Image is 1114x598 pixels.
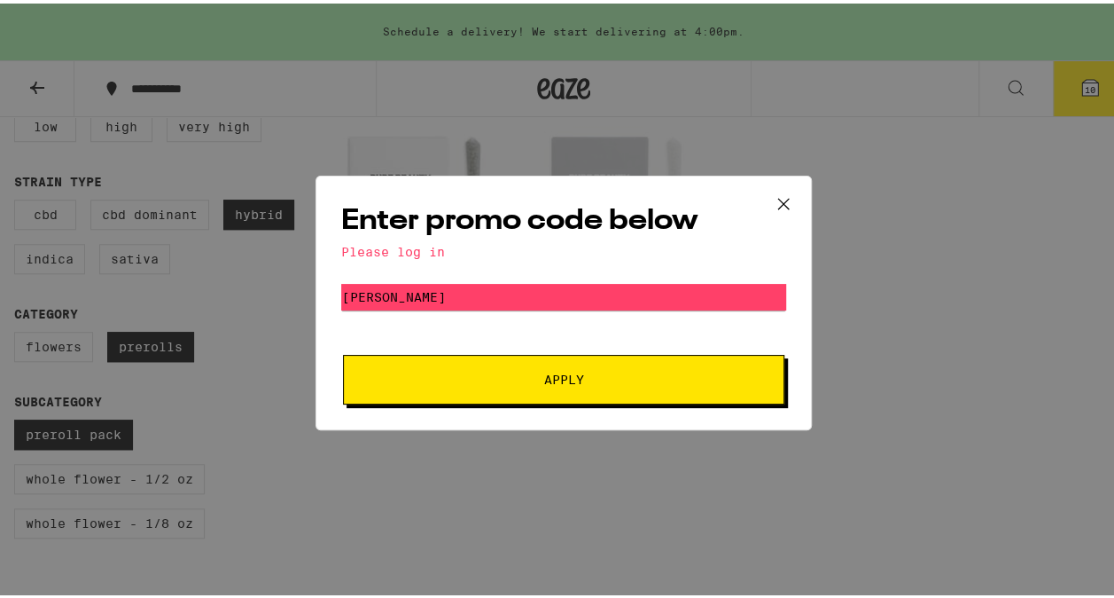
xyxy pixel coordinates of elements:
[11,12,128,27] span: Hi. Need any help?
[544,370,584,382] span: Apply
[341,280,786,307] input: Promo code
[341,198,786,238] h2: Enter promo code below
[341,241,786,256] div: Please log in
[343,351,784,401] button: Apply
